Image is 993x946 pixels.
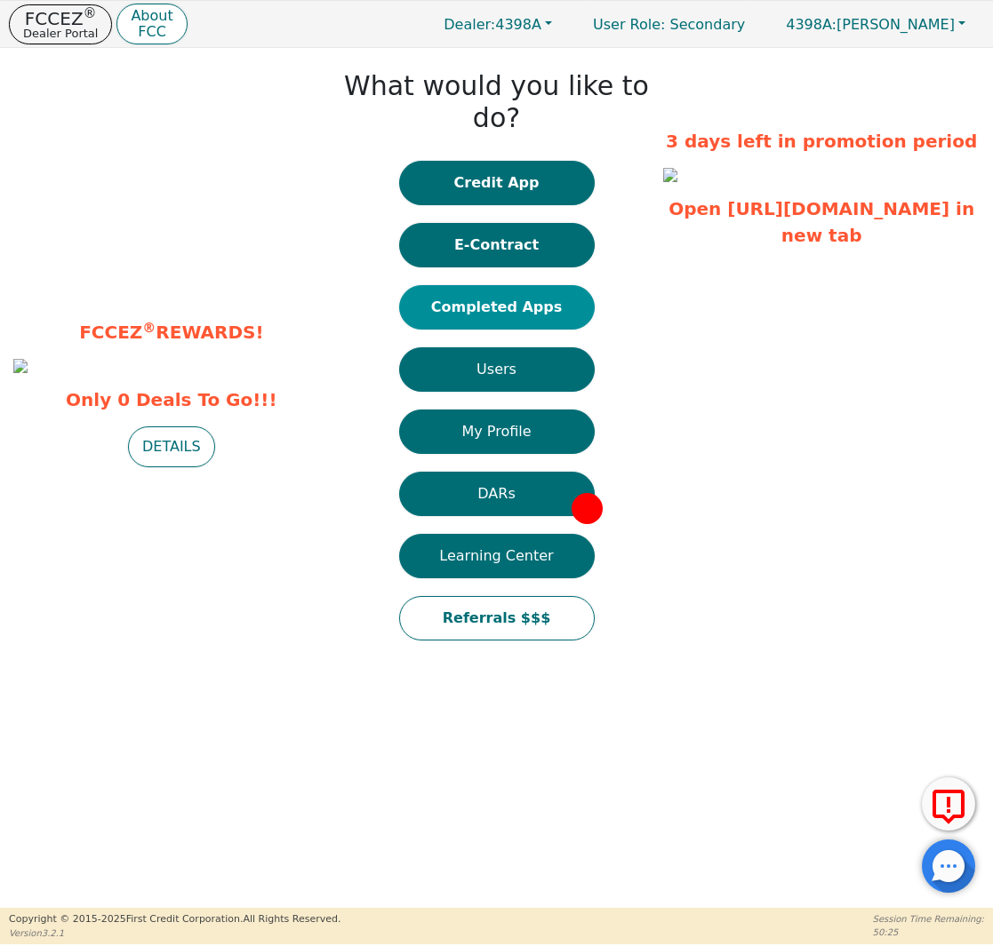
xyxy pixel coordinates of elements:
[399,285,595,330] button: Completed Apps
[663,168,677,182] img: 116fbe7a-b157-4739-86c0-ad4fccd079e1
[399,472,595,516] button: DARs
[131,9,172,23] p: About
[131,25,172,39] p: FCC
[13,319,330,346] p: FCCEZ REWARDS!
[922,777,975,831] button: Report Error to FCC
[767,11,984,38] button: 4398A:[PERSON_NAME]
[339,70,655,134] h1: What would you like to do?
[669,198,974,246] a: Open [URL][DOMAIN_NAME] in new tab
[663,128,980,155] p: 3 days left in promotion period
[444,16,495,33] span: Dealer:
[399,596,595,640] button: Referrals $$$
[128,426,215,467] button: DETAILS
[142,320,156,336] sup: ®
[243,913,340,925] span: All Rights Reserved.
[786,16,837,33] span: 4398A:
[786,16,955,33] span: [PERSON_NAME]
[575,7,763,42] a: User Role: Secondary
[9,4,112,44] button: FCCEZ®Dealer Portal
[399,409,595,454] button: My Profile
[399,161,595,205] button: Credit App
[399,347,595,392] button: Users
[13,386,330,413] span: Only 0 Deals To Go!!!
[444,16,541,33] span: 4398A
[13,359,28,373] img: 833ebf44-b193-41a5-8aca-226f061d4a05
[23,10,98,28] p: FCCEZ
[593,16,665,33] span: User Role :
[399,534,595,578] button: Learning Center
[873,926,984,939] p: 50:25
[23,28,98,39] p: Dealer Portal
[399,223,595,267] button: E-Contract
[873,912,984,926] p: Session Time Remaining:
[9,912,340,927] p: Copyright © 2015- 2025 First Credit Corporation.
[84,5,97,21] sup: ®
[9,926,340,940] p: Version 3.2.1
[425,11,571,38] button: Dealer:4398A
[116,4,187,45] button: AboutFCC
[575,7,763,42] p: Secondary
